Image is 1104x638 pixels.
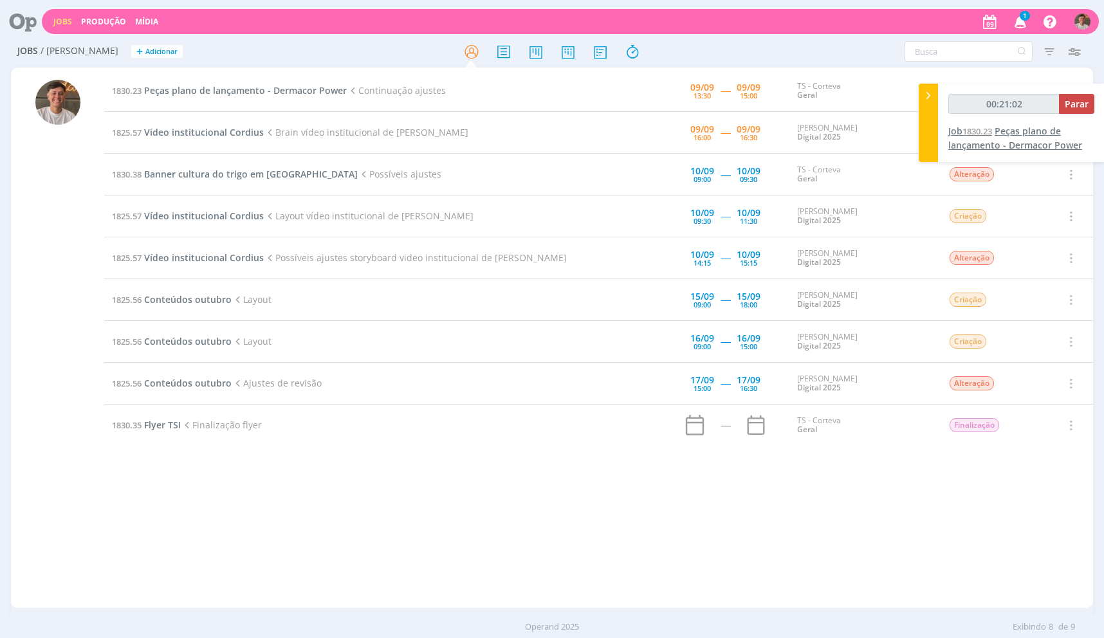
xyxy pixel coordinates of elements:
[264,251,567,264] span: Possíveis ajustes storyboard video institucional de [PERSON_NAME]
[1059,94,1094,114] button: Parar
[721,168,730,180] span: -----
[358,168,441,180] span: Possíveis ajustes
[41,46,118,57] span: / [PERSON_NAME]
[721,335,730,347] span: -----
[112,419,181,431] a: 1830.35Flyer TSI
[740,176,757,183] div: 09:30
[690,250,714,259] div: 10/09
[797,416,930,435] div: TS - Corteva
[690,208,714,217] div: 10/09
[112,126,264,138] a: 1825.57Vídeo institucional Cordius
[144,419,181,431] span: Flyer TSI
[112,210,264,222] a: 1825.57Vídeo institucional Cordius
[144,126,264,138] span: Vídeo institucional Cordius
[112,85,142,96] span: 1830.23
[740,301,757,308] div: 18:00
[112,251,264,264] a: 1825.57Vídeo institucional Cordius
[737,125,760,134] div: 09/09
[737,334,760,343] div: 16/09
[347,84,446,96] span: Continuação ajustes
[950,376,994,390] span: Alteração
[740,92,757,99] div: 15:00
[694,92,711,99] div: 13:30
[950,209,986,223] span: Criação
[950,334,986,349] span: Criação
[690,334,714,343] div: 16/09
[797,382,841,393] a: Digital 2025
[112,293,232,305] a: 1825.56Conteúdos outubro
[144,293,232,305] span: Conteúdos outubro
[112,169,142,180] span: 1830.38
[690,125,714,134] div: 09/09
[740,385,757,392] div: 16:30
[144,210,264,222] span: Vídeo institucional Cordius
[797,173,817,184] a: Geral
[1071,621,1075,633] span: 9
[112,252,142,264] span: 1825.57
[690,167,714,176] div: 10/09
[694,343,711,350] div: 09:00
[1074,10,1091,33] button: T
[740,343,757,350] div: 15:00
[144,335,232,347] span: Conteúdos outubro
[131,17,162,27] button: Mídia
[721,293,730,305] span: -----
[797,207,930,226] div: [PERSON_NAME]
[797,215,841,226] a: Digital 2025
[112,127,142,138] span: 1825.57
[112,210,142,222] span: 1825.57
[136,45,143,59] span: +
[135,16,158,27] a: Mídia
[737,208,760,217] div: 10/09
[35,80,80,125] img: T
[144,251,264,264] span: Vídeo institucional Cordius
[740,134,757,141] div: 16:30
[948,125,1082,151] a: Job1830.23Peças plano de lançamento - Dermacor Power
[131,45,183,59] button: +Adicionar
[694,176,711,183] div: 09:00
[112,84,347,96] a: 1830.23Peças plano de lançamento - Dermacor Power
[950,418,999,432] span: Finalização
[737,292,760,301] div: 15/09
[740,217,757,224] div: 11:30
[721,377,730,389] span: -----
[1006,10,1033,33] button: 1
[797,340,841,351] a: Digital 2025
[112,419,142,431] span: 1830.35
[737,167,760,176] div: 10/09
[737,376,760,385] div: 17/09
[144,84,347,96] span: Peças plano de lançamento - Dermacor Power
[1013,621,1046,633] span: Exibindo
[797,82,930,100] div: TS - Corteva
[112,168,358,180] a: 1830.38Banner cultura do trigo em [GEOGRAPHIC_DATA]
[1074,14,1090,30] img: T
[112,378,142,389] span: 1825.56
[144,168,358,180] span: Banner cultura do trigo em [GEOGRAPHIC_DATA]
[721,84,730,96] span: -----
[181,419,262,431] span: Finalização flyer
[690,83,714,92] div: 09/09
[962,125,992,137] span: 1830.23
[797,165,930,184] div: TS - Corteva
[797,249,930,268] div: [PERSON_NAME]
[17,46,38,57] span: Jobs
[797,333,930,351] div: [PERSON_NAME]
[144,377,232,389] span: Conteúdos outubro
[797,257,841,268] a: Digital 2025
[950,293,986,307] span: Criação
[737,250,760,259] div: 10/09
[112,335,232,347] a: 1825.56Conteúdos outubro
[950,251,994,265] span: Alteração
[1058,621,1068,633] span: de
[1049,621,1053,633] span: 8
[53,16,72,27] a: Jobs
[797,298,841,309] a: Digital 2025
[1065,98,1089,110] span: Parar
[81,16,126,27] a: Produção
[1020,11,1030,21] span: 1
[905,41,1033,62] input: Busca
[690,376,714,385] div: 17/09
[948,125,1082,151] span: Peças plano de lançamento - Dermacor Power
[797,131,841,142] a: Digital 2025
[694,217,711,224] div: 09:30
